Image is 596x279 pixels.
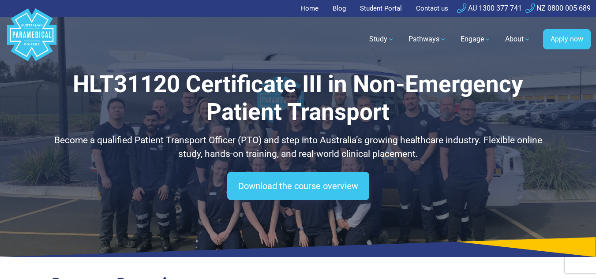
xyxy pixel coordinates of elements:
a: Download the course overview [227,172,369,200]
h1: HLT31120 Certificate III in Non-Emergency Patient Transport [49,71,547,126]
a: Australian Paramedical College [5,17,58,62]
a: NZ 0800 005 689 [525,4,591,12]
a: Engage [455,27,496,52]
a: Apply now [543,29,591,49]
p: Become a qualified Patient Transport Officer (PTO) and step into Australia’s growing healthcare i... [49,134,547,161]
a: Pathways [403,27,452,52]
a: Study [364,27,400,52]
a: About [500,27,536,52]
a: AU 1300 377 741 [457,4,522,12]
